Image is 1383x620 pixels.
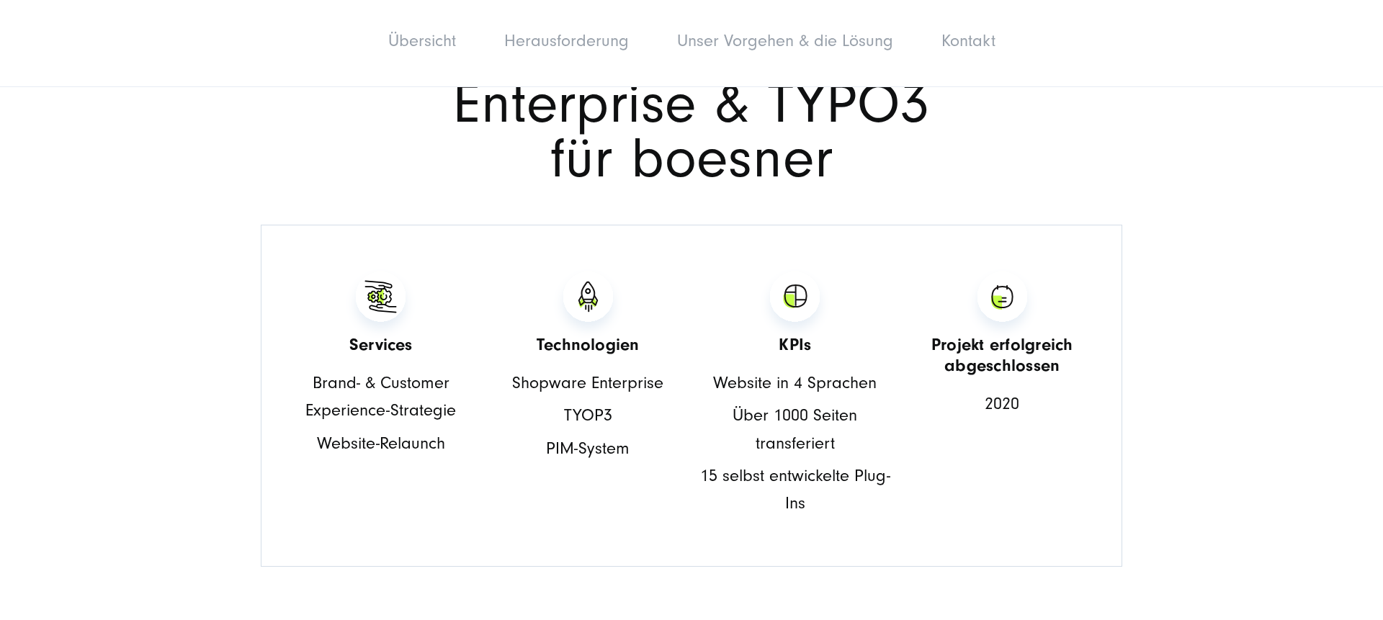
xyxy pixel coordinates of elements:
a: Übersicht [388,31,456,50]
p: Website in 4 Sprachen [699,369,892,397]
p: Über 1000 Seiten transferiert [699,402,892,457]
h5: Projekt erfolgreich abgeschlossen [906,334,1099,376]
h5: Technologien [492,334,685,355]
p: 2020 [906,390,1099,418]
p: Website-Relaunch [285,430,478,457]
p: PIM-System [492,435,685,462]
h5: KPIs [699,334,892,355]
a: Kontakt [941,31,995,50]
p: TYOP3 [492,402,685,429]
p: Brand- & Customer Experience-Strategie [285,369,478,425]
p: Shopware Enterprise [492,369,685,397]
a: Unser Vorgehen & die Lösung [677,31,893,50]
p: 15 selbst entwickelte Plug-Ins [699,462,892,518]
a: Herausforderung [504,31,629,50]
h5: Services [285,334,478,355]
